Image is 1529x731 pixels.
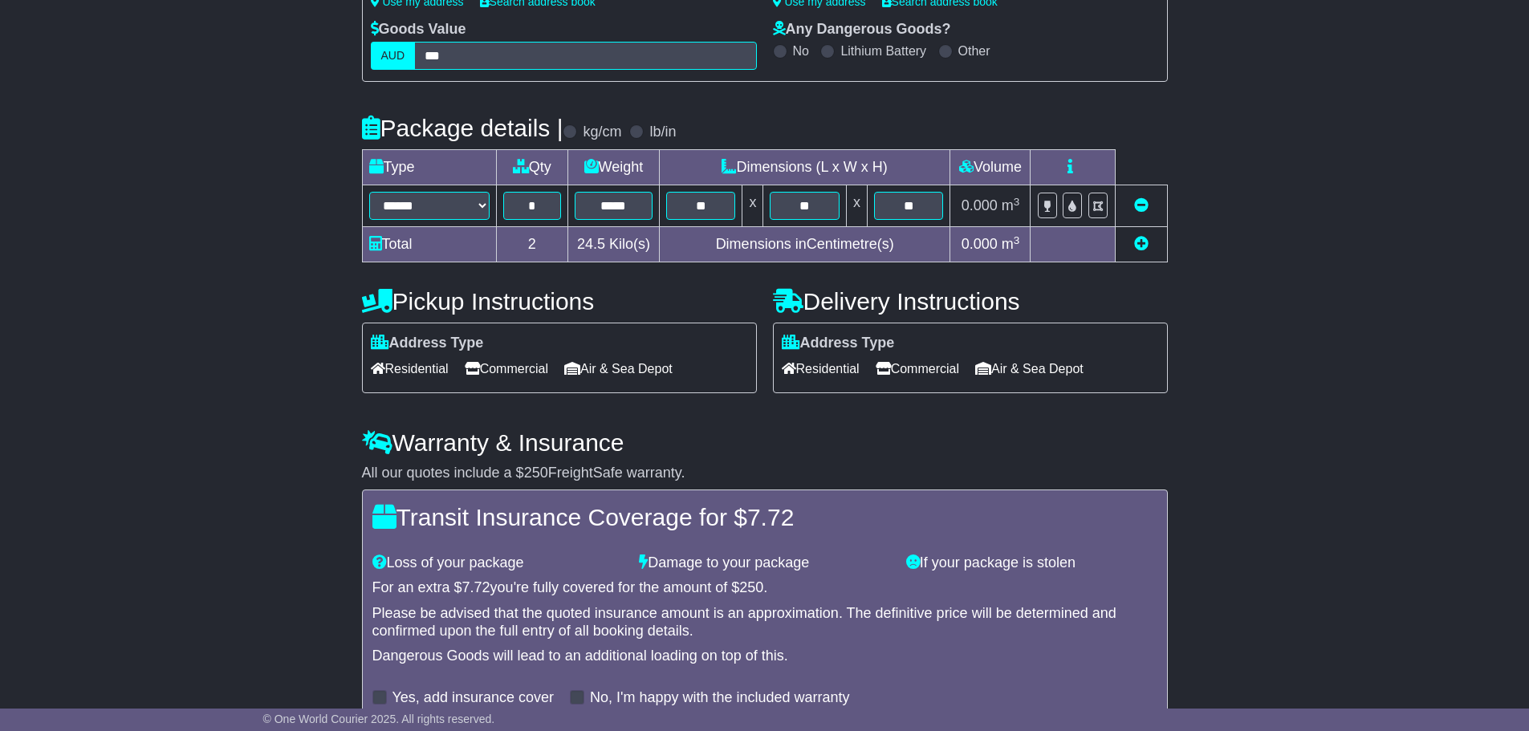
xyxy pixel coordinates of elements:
[362,429,1168,456] h4: Warranty & Insurance
[362,227,496,262] td: Total
[962,197,998,213] span: 0.000
[371,356,449,381] span: Residential
[524,465,548,481] span: 250
[1014,234,1020,246] sup: 3
[465,356,548,381] span: Commercial
[372,648,1157,665] div: Dangerous Goods will lead to an additional loading on top of this.
[362,115,563,141] h4: Package details |
[975,356,1084,381] span: Air & Sea Depot
[263,713,495,725] span: © One World Courier 2025. All rights reserved.
[962,236,998,252] span: 0.000
[362,465,1168,482] div: All our quotes include a $ FreightSafe warranty.
[793,43,809,59] label: No
[371,21,466,39] label: Goods Value
[1014,196,1020,208] sup: 3
[364,554,632,572] div: Loss of your package
[840,43,926,59] label: Lithium Battery
[659,150,950,185] td: Dimensions (L x W x H)
[496,227,567,262] td: 2
[567,150,659,185] td: Weight
[739,579,763,595] span: 250
[950,150,1031,185] td: Volume
[583,124,621,141] label: kg/cm
[371,335,484,352] label: Address Type
[567,227,659,262] td: Kilo(s)
[876,356,959,381] span: Commercial
[747,504,794,530] span: 7.72
[898,554,1165,572] div: If your package is stolen
[659,227,950,262] td: Dimensions in Centimetre(s)
[362,288,757,315] h4: Pickup Instructions
[372,605,1157,640] div: Please be advised that the quoted insurance amount is an approximation. The definitive price will...
[372,504,1157,530] h4: Transit Insurance Coverage for $
[958,43,990,59] label: Other
[1134,197,1149,213] a: Remove this item
[846,185,867,227] td: x
[773,288,1168,315] h4: Delivery Instructions
[496,150,567,185] td: Qty
[577,236,605,252] span: 24.5
[1134,236,1149,252] a: Add new item
[742,185,763,227] td: x
[372,579,1157,597] div: For an extra $ you're fully covered for the amount of $ .
[631,554,898,572] div: Damage to your package
[590,689,850,707] label: No, I'm happy with the included warranty
[462,579,490,595] span: 7.72
[782,356,860,381] span: Residential
[773,21,951,39] label: Any Dangerous Goods?
[362,150,496,185] td: Type
[649,124,676,141] label: lb/in
[371,42,416,70] label: AUD
[392,689,554,707] label: Yes, add insurance cover
[1002,197,1020,213] span: m
[782,335,895,352] label: Address Type
[564,356,673,381] span: Air & Sea Depot
[1002,236,1020,252] span: m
